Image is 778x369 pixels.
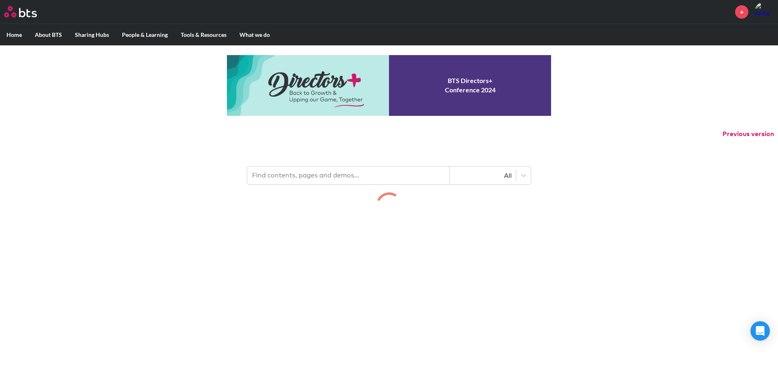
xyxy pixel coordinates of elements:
[174,24,233,45] label: Tools & Resources
[68,24,115,45] label: Sharing Hubs
[4,6,37,17] img: BTS Logo
[722,130,774,139] button: Previous version
[750,321,770,341] div: Open Intercom Messenger
[754,2,774,21] img: Anna Bondarenko
[735,5,748,19] a: +
[28,24,68,45] label: About BTS
[227,55,551,116] a: Conference 2024
[233,24,276,45] label: What we do
[754,2,774,21] a: Profile
[247,166,450,184] input: Find contents, pages and demos...
[4,6,52,17] a: Go home
[454,171,512,180] div: All
[115,24,174,45] label: People & Learning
